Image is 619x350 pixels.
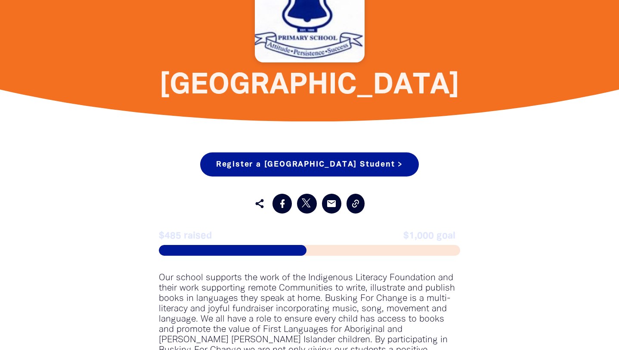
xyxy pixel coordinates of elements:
i: email [326,198,337,209]
a: email [322,194,341,213]
a: Share [272,194,292,213]
button: Copy Link [347,194,365,213]
span: $485 raised [159,231,309,241]
a: Post [297,194,316,213]
a: Register a [GEOGRAPHIC_DATA] Student > [200,152,419,177]
span: $1,000 goal [305,231,455,241]
span: [GEOGRAPHIC_DATA] [159,72,460,99]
